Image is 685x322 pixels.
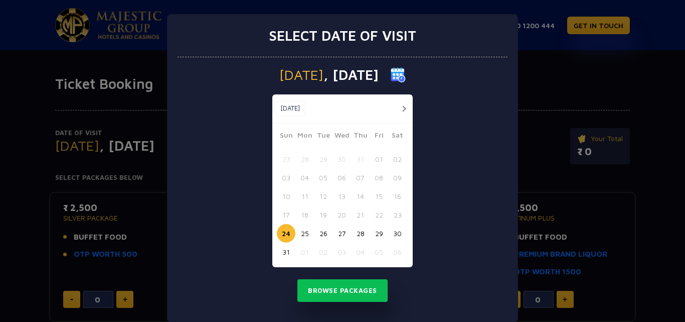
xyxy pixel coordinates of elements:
span: Fri [370,130,388,144]
button: 02 [314,243,332,261]
button: 25 [295,224,314,243]
button: 05 [370,243,388,261]
button: 30 [332,150,351,168]
button: 05 [314,168,332,187]
button: 06 [388,243,407,261]
button: 31 [277,243,295,261]
button: 31 [351,150,370,168]
span: Sat [388,130,407,144]
button: 04 [351,243,370,261]
button: 18 [295,205,314,224]
button: 28 [295,150,314,168]
button: 21 [351,205,370,224]
button: 27 [332,224,351,243]
button: 06 [332,168,351,187]
button: 19 [314,205,332,224]
span: , [DATE] [323,68,379,82]
button: 12 [314,187,332,205]
button: 29 [370,224,388,243]
button: 03 [332,243,351,261]
button: 01 [295,243,314,261]
span: Tue [314,130,332,144]
button: 26 [314,224,332,243]
button: 13 [332,187,351,205]
button: 24 [277,224,295,243]
span: Wed [332,130,351,144]
button: Browse Packages [297,279,388,302]
button: 08 [370,168,388,187]
span: Mon [295,130,314,144]
span: Sun [277,130,295,144]
button: 15 [370,187,388,205]
button: 16 [388,187,407,205]
img: calender icon [391,67,406,82]
button: 23 [388,205,407,224]
span: Thu [351,130,370,144]
button: 07 [351,168,370,187]
h3: Select date of visit [269,27,416,44]
button: 02 [388,150,407,168]
button: 04 [295,168,314,187]
button: 03 [277,168,295,187]
span: [DATE] [279,68,323,82]
button: 14 [351,187,370,205]
button: 27 [277,150,295,168]
button: [DATE] [275,101,305,116]
button: 10 [277,187,295,205]
button: 01 [370,150,388,168]
button: 17 [277,205,295,224]
button: 20 [332,205,351,224]
button: 09 [388,168,407,187]
button: 29 [314,150,332,168]
button: 30 [388,224,407,243]
button: 11 [295,187,314,205]
button: 28 [351,224,370,243]
button: 22 [370,205,388,224]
